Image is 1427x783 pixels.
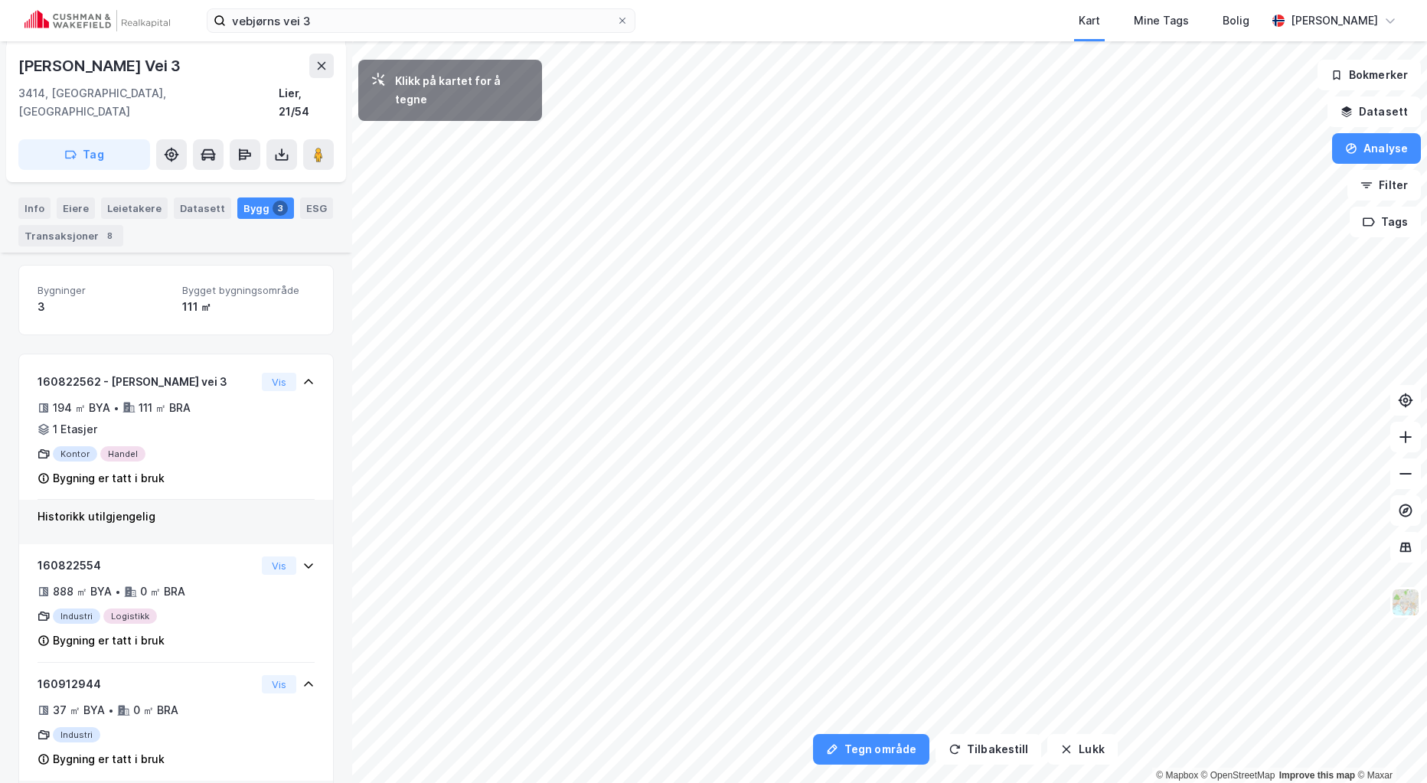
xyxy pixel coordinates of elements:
[53,750,165,768] div: Bygning er tatt i bruk
[1350,710,1427,783] div: Kontrollprogram for chat
[139,399,191,417] div: 111 ㎡ BRA
[182,298,315,316] div: 111 ㎡
[1318,60,1421,90] button: Bokmerker
[101,197,168,219] div: Leietakere
[18,139,150,170] button: Tag
[38,373,256,391] div: 160822562 - [PERSON_NAME] vei 3
[18,54,184,78] div: [PERSON_NAME] Vei 3
[300,197,333,219] div: ESG
[1279,770,1355,781] a: Improve this map
[18,84,279,121] div: 3414, [GEOGRAPHIC_DATA], [GEOGRAPHIC_DATA]
[38,298,170,316] div: 3
[1223,11,1249,30] div: Bolig
[174,197,231,219] div: Datasett
[1350,710,1427,783] iframe: Chat Widget
[102,228,117,243] div: 8
[115,586,121,598] div: •
[262,675,296,693] button: Vis
[279,84,334,121] div: Lier, 21/54
[273,201,288,216] div: 3
[57,197,95,219] div: Eiere
[182,284,315,297] span: Bygget bygningsområde
[53,469,165,488] div: Bygning er tatt i bruk
[395,72,530,109] div: Klikk på kartet for å tegne
[38,556,256,575] div: 160822554
[237,197,294,219] div: Bygg
[1347,170,1421,201] button: Filter
[53,582,112,601] div: 888 ㎡ BYA
[24,10,170,31] img: cushman-wakefield-realkapital-logo.202ea83816669bd177139c58696a8fa1.svg
[38,675,256,693] div: 160912944
[1156,770,1198,781] a: Mapbox
[1134,11,1189,30] div: Mine Tags
[1291,11,1378,30] div: [PERSON_NAME]
[936,734,1041,765] button: Tilbakestill
[1332,133,1421,164] button: Analyse
[813,734,929,765] button: Tegn område
[133,701,178,719] div: 0 ㎡ BRA
[226,9,616,32] input: Søk på adresse, matrikkel, gårdeiere, leietakere eller personer
[53,631,165,650] div: Bygning er tatt i bruk
[53,399,110,417] div: 194 ㎡ BYA
[1391,588,1420,617] img: Z
[140,582,185,601] div: 0 ㎡ BRA
[1201,770,1275,781] a: OpenStreetMap
[18,225,123,246] div: Transaksjoner
[262,373,296,391] button: Vis
[38,284,170,297] span: Bygninger
[108,704,114,716] div: •
[18,197,51,219] div: Info
[38,507,315,526] div: Historikk utilgjengelig
[1079,11,1100,30] div: Kart
[53,420,97,439] div: 1 Etasjer
[53,701,105,719] div: 37 ㎡ BYA
[1327,96,1421,127] button: Datasett
[1047,734,1117,765] button: Lukk
[113,402,119,414] div: •
[262,556,296,575] button: Vis
[1350,207,1421,237] button: Tags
